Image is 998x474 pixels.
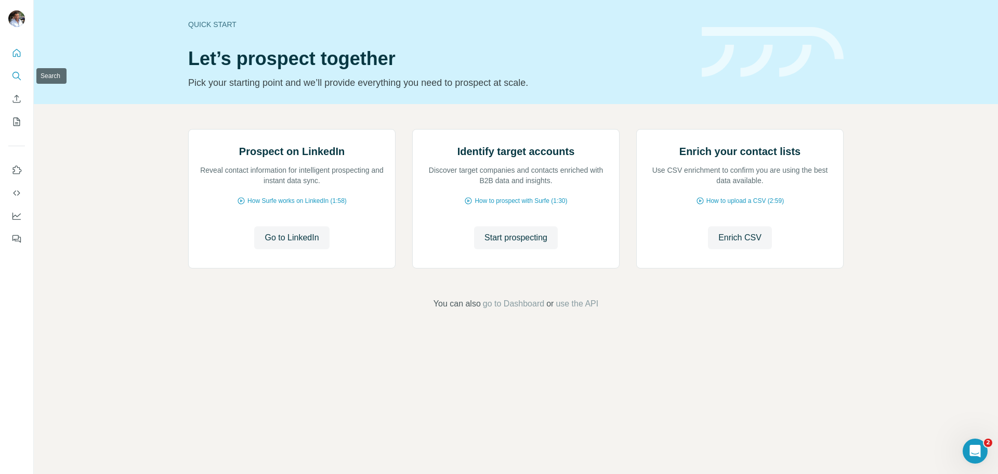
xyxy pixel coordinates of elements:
[8,229,25,248] button: Feedback
[647,165,833,186] p: Use CSV enrichment to confirm you are using the best data available.
[188,48,689,69] h1: Let’s prospect together
[483,298,544,310] button: go to Dashboard
[984,439,992,447] span: 2
[474,226,558,249] button: Start prospecting
[702,27,844,78] img: banner
[8,161,25,180] button: Use Surfe on LinkedIn
[188,75,689,90] p: Pick your starting point and we’ll provide everything you need to prospect at scale.
[265,232,319,244] span: Go to LinkedIn
[8,67,25,85] button: Search
[8,44,25,62] button: Quick start
[679,144,800,159] h2: Enrich your contact lists
[199,165,385,186] p: Reveal contact information for intelligent prospecting and instant data sync.
[239,144,345,159] h2: Prospect on LinkedIn
[475,196,567,206] span: How to prospect with Surfe (1:30)
[254,226,329,249] button: Go to LinkedIn
[8,184,25,202] button: Use Surfe API
[8,89,25,108] button: Enrich CSV
[484,232,547,244] span: Start prospecting
[434,298,481,310] span: You can also
[8,10,25,27] img: Avatar
[457,144,575,159] h2: Identify target accounts
[8,207,25,225] button: Dashboard
[556,298,598,310] button: use the API
[8,112,25,131] button: My lists
[188,19,689,30] div: Quick start
[706,196,784,206] span: How to upload a CSV (2:59)
[718,232,761,244] span: Enrich CSV
[708,226,772,249] button: Enrich CSV
[963,439,988,464] iframe: Intercom live chat
[247,196,347,206] span: How Surfe works on LinkedIn (1:58)
[546,298,554,310] span: or
[423,165,609,186] p: Discover target companies and contacts enriched with B2B data and insights.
